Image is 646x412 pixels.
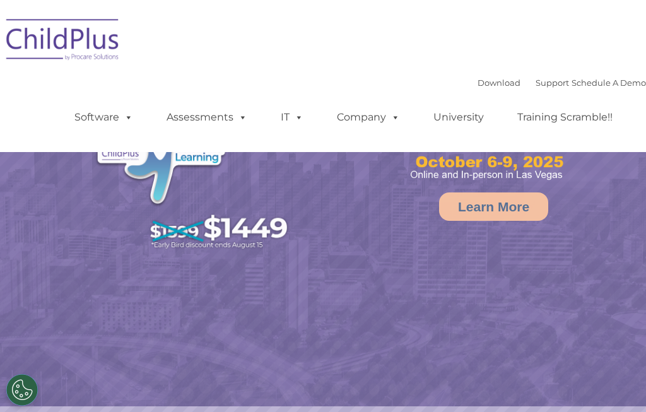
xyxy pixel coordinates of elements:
[421,105,496,130] a: University
[439,192,548,221] a: Learn More
[478,78,520,88] a: Download
[324,105,413,130] a: Company
[154,105,260,130] a: Assessments
[572,78,646,88] a: Schedule A Demo
[6,374,38,406] button: Cookies Settings
[505,105,625,130] a: Training Scramble!!
[268,105,316,130] a: IT
[536,78,569,88] a: Support
[62,105,146,130] a: Software
[478,78,646,88] font: |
